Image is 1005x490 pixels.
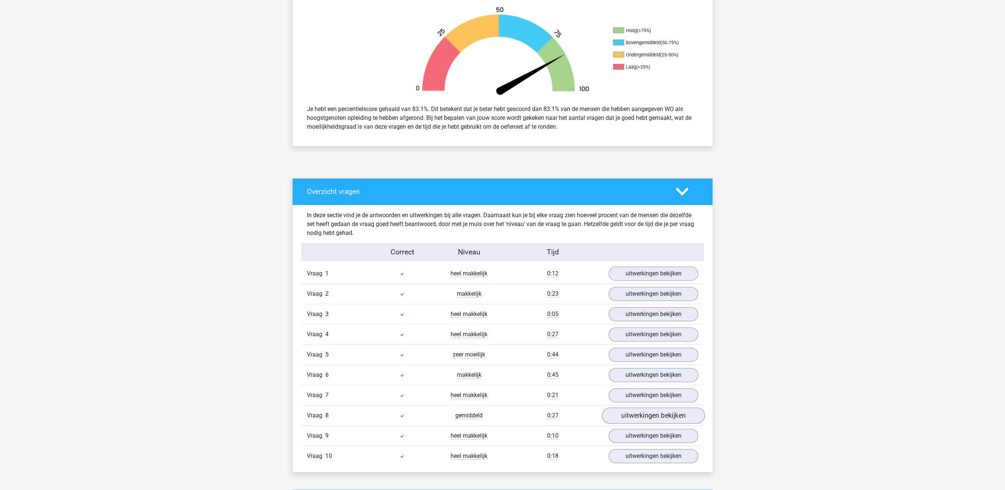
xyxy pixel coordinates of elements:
span: 9 [325,432,329,439]
span: heel makkelijk [451,392,487,399]
div: (<25%) [636,64,650,70]
span: heel makkelijk [451,331,487,338]
a: uitwerkingen bekijken [609,307,698,321]
span: 10 [325,452,332,459]
span: heel makkelijk [451,270,487,277]
span: Vraag [307,269,325,278]
span: Vraag [307,350,325,359]
span: 0:45 [547,371,558,379]
a: uitwerkingen bekijken [609,348,698,362]
a: uitwerkingen bekijken [609,327,698,341]
span: heel makkelijk [451,432,487,439]
a: uitwerkingen bekijken [609,449,698,463]
a: uitwerkingen bekijken [609,287,698,301]
li: Bovengemiddeld [613,39,687,46]
span: 6 [325,371,329,378]
li: Ondergemiddeld [613,52,687,58]
div: Correct [369,247,436,258]
a: uitwerkingen bekijken [609,267,698,281]
span: 0:10 [547,432,558,439]
span: Vraag [307,391,325,400]
span: 2 [325,290,329,297]
span: heel makkelijk [451,452,487,460]
div: (>75%) [637,28,651,33]
a: uitwerkingen bekijken [609,429,698,443]
span: makkelijk [457,290,482,298]
span: Vraag [307,330,325,339]
span: makkelijk [457,371,482,379]
span: 0:23 [547,290,558,298]
div: (50-75%) [661,40,679,45]
span: Vraag [307,371,325,379]
span: 0:05 [547,310,558,318]
a: uitwerkingen bekijken [602,408,705,424]
span: Vraag [307,411,325,420]
span: heel makkelijk [451,310,487,318]
li: Laag [613,64,687,70]
span: 0:12 [547,270,558,277]
span: 5 [325,351,329,358]
a: uitwerkingen bekijken [609,388,698,402]
div: Niveau [435,247,502,258]
img: 83.468b19e7024c.png [403,6,602,99]
span: Vraag [307,289,325,298]
span: 4 [325,331,329,338]
div: (25-50%) [660,52,678,58]
span: 0:27 [547,412,558,419]
span: 0:44 [547,351,558,358]
span: 0:27 [547,331,558,338]
span: 8 [325,412,329,419]
span: 1 [325,270,329,277]
span: Vraag [307,452,325,461]
span: 3 [325,310,329,317]
div: Tijd [502,247,603,258]
span: 0:21 [547,392,558,399]
li: Hoog [613,27,687,34]
span: Vraag [307,431,325,440]
span: zeer moeilijk [453,351,485,358]
div: Je hebt een percentielscore gehaald van 83.1%. Dit betekent dat je beter hebt gescoord dan 83.1% ... [301,102,704,134]
a: uitwerkingen bekijken [609,368,698,382]
div: In deze sectie vind je de antwoorden en uitwerkingen bij alle vragen. Daarnaast kun je bij elke v... [301,211,704,237]
h4: Overzicht vragen [307,187,665,196]
span: 7 [325,392,329,399]
span: Vraag [307,310,325,319]
span: gemiddeld [455,412,483,419]
span: 0:18 [547,452,558,460]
